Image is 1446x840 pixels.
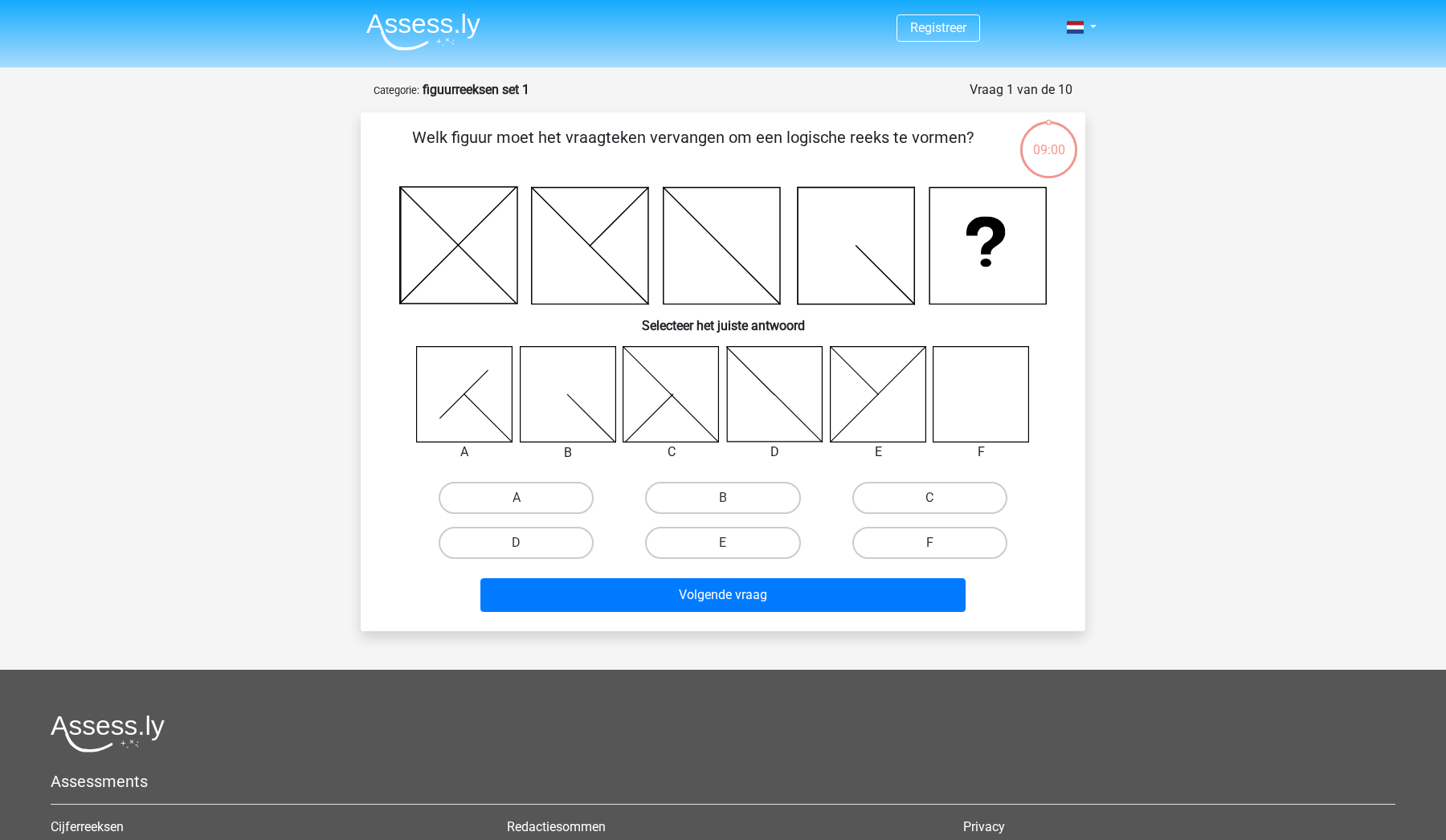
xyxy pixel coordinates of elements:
label: D [439,527,594,559]
a: Cijferreeksen [51,819,124,834]
div: B [508,443,629,463]
div: Vraag 1 van de 10 [970,80,1072,100]
a: Privacy [963,819,1005,834]
label: E [645,527,800,559]
div: D [714,442,835,462]
label: A [439,482,594,514]
label: F [852,527,1007,559]
div: A [404,442,525,462]
a: Registreer [910,20,966,35]
div: C [611,442,732,462]
label: B [645,482,800,514]
strong: figuurreeksen set 1 [423,82,529,97]
h6: Selecteer het juiste antwoord [386,305,1060,333]
p: Welk figuur moet het vraagteken vervangen om een logische reeks te vormen? [386,125,999,173]
div: E [818,442,939,462]
div: 09:00 [1019,120,1079,160]
button: Volgende vraag [480,578,966,612]
img: Assessly [366,13,480,51]
div: F [921,442,1042,462]
label: C [852,482,1007,514]
h5: Assessments [51,772,1395,791]
small: Categorie: [374,84,419,96]
img: Assessly logo [51,715,165,752]
a: Redactiesommen [507,819,606,834]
